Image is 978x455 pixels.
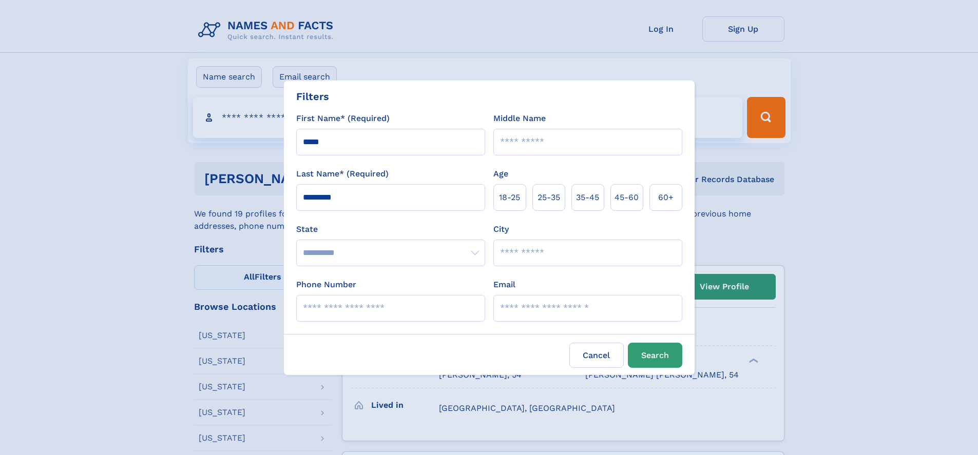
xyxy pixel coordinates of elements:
[296,223,485,235] label: State
[538,191,560,204] span: 25‑35
[615,191,639,204] span: 45‑60
[493,223,509,235] label: City
[296,279,356,291] label: Phone Number
[576,191,599,204] span: 35‑45
[296,89,329,104] div: Filters
[658,191,674,204] span: 60+
[493,279,515,291] label: Email
[499,191,520,204] span: 18‑25
[296,168,389,180] label: Last Name* (Required)
[493,112,546,125] label: Middle Name
[296,112,390,125] label: First Name* (Required)
[628,343,682,368] button: Search
[569,343,624,368] label: Cancel
[493,168,508,180] label: Age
